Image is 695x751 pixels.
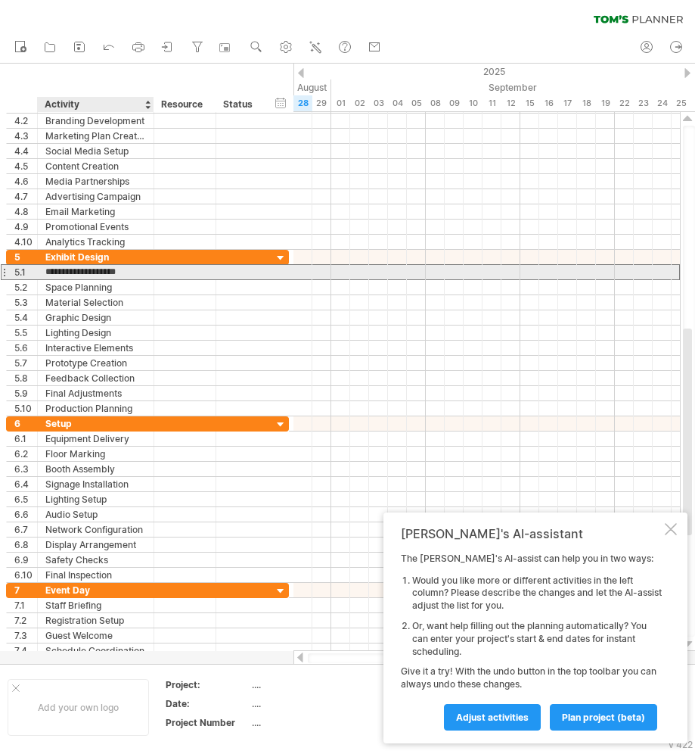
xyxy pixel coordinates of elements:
div: Project Number [166,716,249,729]
div: Friday, 5 September 2025 [407,95,426,111]
div: Monday, 8 September 2025 [426,95,445,111]
div: Wednesday, 10 September 2025 [464,95,482,111]
div: .... [252,697,379,710]
div: [PERSON_NAME]'s AI-assistant [401,526,662,541]
div: Status [223,97,256,112]
div: 6.3 [14,462,37,476]
div: 4.9 [14,220,37,234]
div: 6.6 [14,507,37,522]
div: Friday, 19 September 2025 [596,95,615,111]
div: Thursday, 25 September 2025 [672,95,690,111]
div: 5.9 [14,386,37,400]
div: Final Inspection [45,568,146,582]
div: 7.2 [14,613,37,628]
div: Network Configuration [45,522,146,537]
div: Interactive Elements [45,341,146,355]
div: 6.2 [14,447,37,461]
div: Guest Welcome [45,628,146,643]
div: Graphic Design [45,310,146,325]
div: Media Partnerships [45,174,146,189]
div: Add your own logo [8,679,149,736]
div: Monday, 22 September 2025 [615,95,634,111]
div: 6.9 [14,553,37,567]
div: Staff Briefing [45,598,146,612]
li: Or, want help filling out the planning automatically? You can enter your project's start & end da... [412,620,662,658]
div: Friday, 12 September 2025 [501,95,520,111]
div: Email Marketing [45,204,146,219]
div: Lighting Design [45,326,146,340]
div: 4.2 [14,114,37,128]
div: Thursday, 11 September 2025 [482,95,501,111]
div: v 422 [669,739,693,750]
div: 5 [14,250,37,264]
div: Date: [166,697,249,710]
div: Advertising Campaign [45,189,146,204]
div: Prototype Creation [45,356,146,370]
div: 4.5 [14,159,37,173]
div: Project: [166,678,249,691]
div: Lighting Setup [45,492,146,506]
div: Marketing Plan Creation [45,129,146,143]
div: 6.8 [14,538,37,552]
div: 6.10 [14,568,37,582]
div: 5.8 [14,371,37,385]
div: Setup [45,416,146,431]
div: 6.5 [14,492,37,506]
div: Friday, 29 August 2025 [312,95,331,111]
div: Tuesday, 16 September 2025 [539,95,558,111]
div: .... [252,678,379,691]
div: 6.1 [14,432,37,446]
div: 4.4 [14,144,37,158]
div: Promotional Events [45,220,146,234]
div: Floor Marking [45,447,146,461]
div: 4.3 [14,129,37,143]
div: Equipment Delivery [45,432,146,446]
div: 5.2 [14,280,37,294]
div: 4.7 [14,189,37,204]
div: Booth Assembly [45,462,146,476]
div: Wednesday, 3 September 2025 [369,95,388,111]
div: Activity [45,97,145,112]
div: 5.5 [14,326,37,340]
div: Monday, 1 September 2025 [331,95,350,111]
div: 7.4 [14,643,37,658]
div: Audio Setup [45,507,146,522]
div: 4.8 [14,204,37,219]
div: Tuesday, 2 September 2025 [350,95,369,111]
div: Thursday, 18 September 2025 [577,95,596,111]
div: Branding Development [45,114,146,128]
div: Content Creation [45,159,146,173]
div: 5.7 [14,356,37,370]
span: plan project (beta) [562,712,645,723]
div: 6 [14,416,37,431]
span: Adjust activities [456,712,529,723]
a: Adjust activities [444,704,541,731]
div: .... [252,716,379,729]
div: Display Arrangement [45,538,146,552]
div: Registration Setup [45,613,146,628]
div: Tuesday, 23 September 2025 [634,95,653,111]
div: 5.6 [14,341,37,355]
div: 4.6 [14,174,37,189]
div: Exhibit Design [45,250,146,264]
div: The [PERSON_NAME]'s AI-assist can help you in two ways: Give it a try! With the undo button in th... [401,553,662,730]
div: Schedule Coordination [45,643,146,658]
div: Material Selection [45,295,146,310]
div: Signage Installation [45,477,146,491]
div: Resource [161,97,207,112]
div: 7.3 [14,628,37,643]
div: 5.1 [14,265,37,279]
div: Wednesday, 17 September 2025 [558,95,577,111]
div: 6.7 [14,522,37,537]
a: plan project (beta) [550,704,657,731]
div: Monday, 15 September 2025 [520,95,539,111]
div: Analytics Tracking [45,235,146,249]
li: Would you like more or different activities in the left column? Please describe the changes and l... [412,575,662,612]
div: 5.4 [14,310,37,325]
div: Thursday, 28 August 2025 [293,95,312,111]
div: Thursday, 4 September 2025 [388,95,407,111]
div: Safety Checks [45,553,146,567]
div: Social Media Setup [45,144,146,158]
div: Tuesday, 9 September 2025 [445,95,464,111]
div: 4.10 [14,235,37,249]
